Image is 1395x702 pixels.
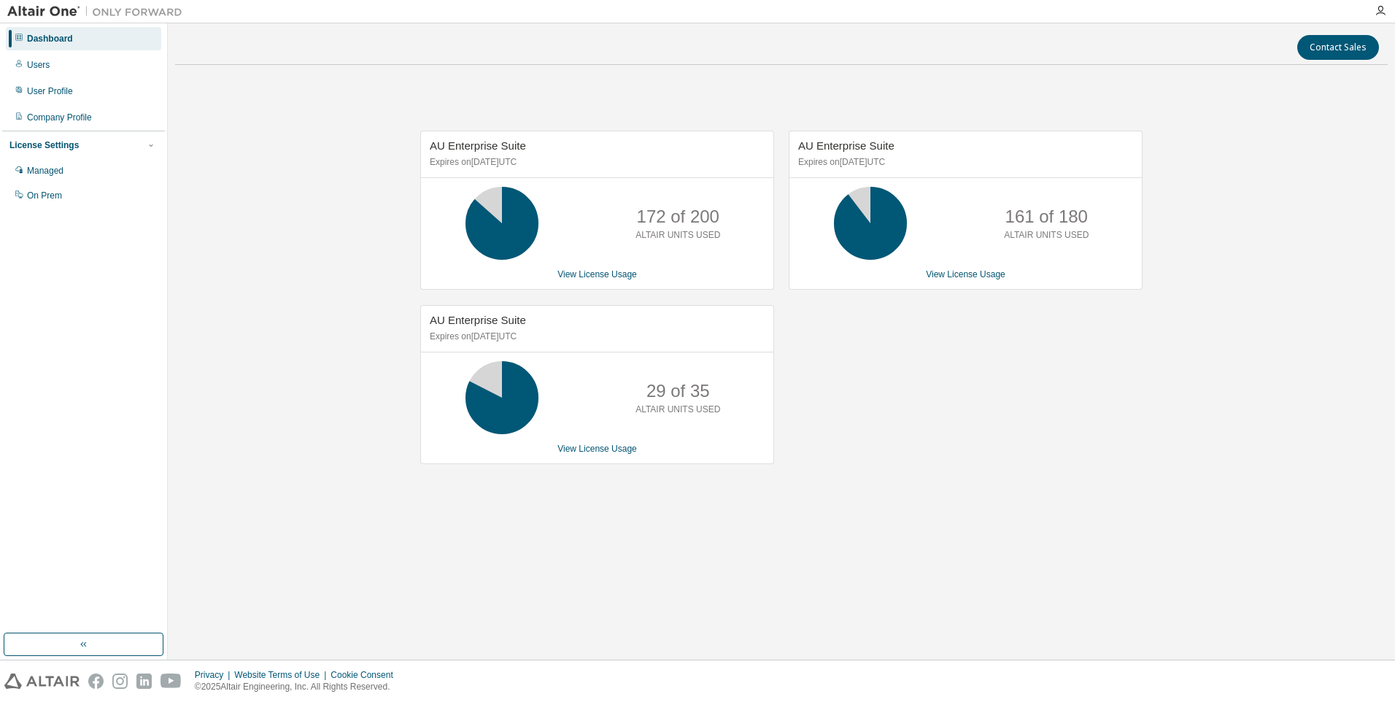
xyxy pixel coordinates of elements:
[136,674,152,689] img: linkedin.svg
[27,190,62,201] div: On Prem
[798,139,894,152] span: AU Enterprise Suite
[4,674,80,689] img: altair_logo.svg
[1005,204,1088,229] p: 161 of 180
[557,444,637,454] a: View License Usage
[27,165,63,177] div: Managed
[430,331,761,343] p: Expires on [DATE] UTC
[635,404,720,416] p: ALTAIR UNITS USED
[926,269,1005,279] a: View License Usage
[195,669,234,681] div: Privacy
[27,112,92,123] div: Company Profile
[1297,35,1379,60] button: Contact Sales
[646,379,710,404] p: 29 of 35
[27,85,73,97] div: User Profile
[557,269,637,279] a: View License Usage
[7,4,190,19] img: Altair One
[112,674,128,689] img: instagram.svg
[161,674,182,689] img: youtube.svg
[635,229,720,242] p: ALTAIR UNITS USED
[234,669,331,681] div: Website Terms of Use
[27,59,50,71] div: Users
[331,669,401,681] div: Cookie Consent
[27,33,73,45] div: Dashboard
[637,204,719,229] p: 172 of 200
[9,139,79,151] div: License Settings
[430,156,761,169] p: Expires on [DATE] UTC
[430,139,526,152] span: AU Enterprise Suite
[1004,229,1089,242] p: ALTAIR UNITS USED
[88,674,104,689] img: facebook.svg
[430,314,526,326] span: AU Enterprise Suite
[195,681,402,693] p: © 2025 Altair Engineering, Inc. All Rights Reserved.
[798,156,1129,169] p: Expires on [DATE] UTC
